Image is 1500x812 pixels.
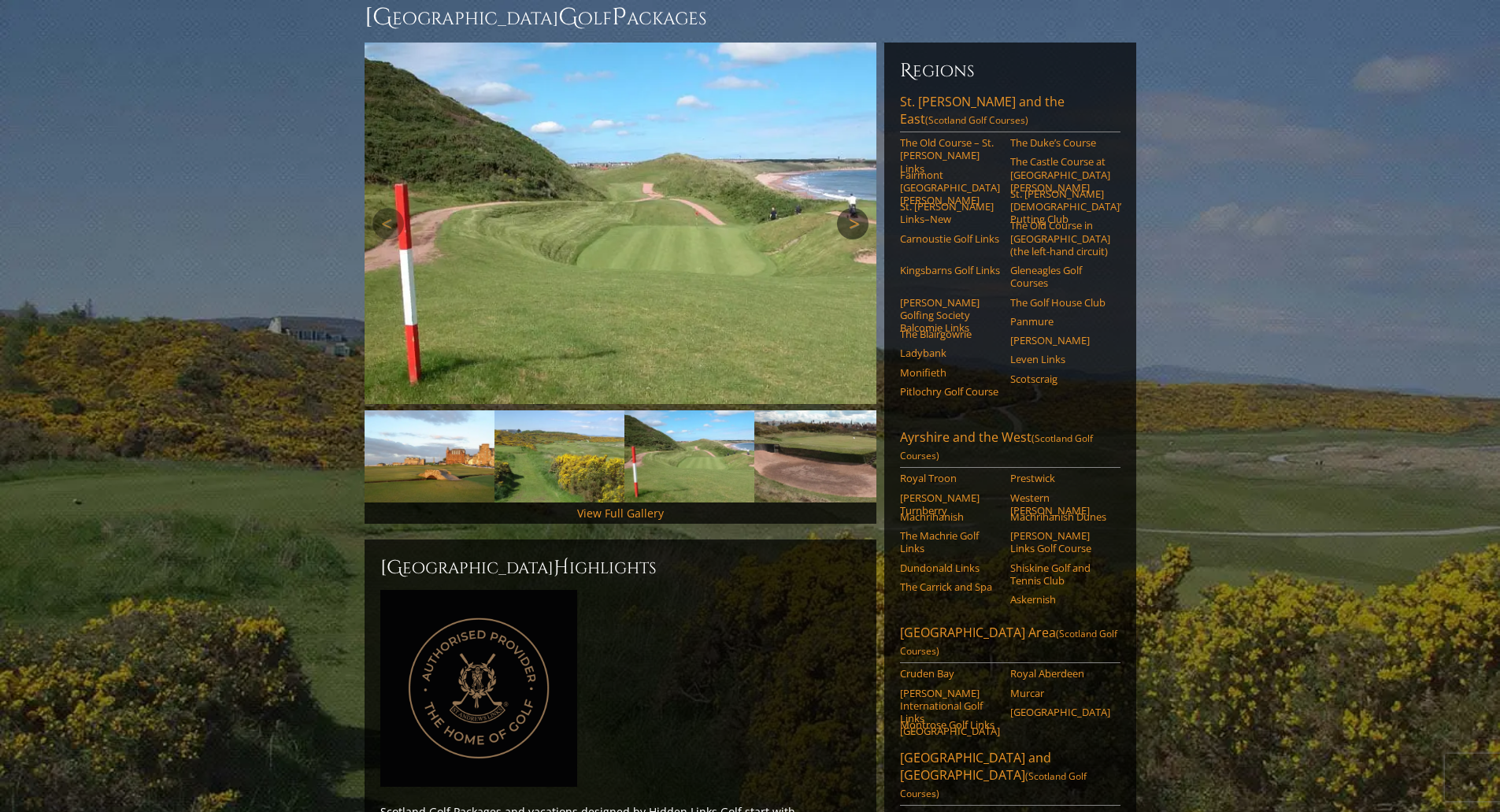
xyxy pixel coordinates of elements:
a: Ayrshire and the West(Scotland Golf Courses) [900,428,1120,468]
a: Machrihanish [900,510,1000,523]
a: The Old Course – St. [PERSON_NAME] Links [900,136,1000,175]
a: Cruden Bay [900,667,1000,680]
a: The Carrick and Spa [900,580,1000,593]
a: [PERSON_NAME] International Golf Links [GEOGRAPHIC_DATA] [900,687,1000,738]
a: St. [PERSON_NAME] and the East(Scotland Golf Courses) [900,93,1120,132]
span: (Scotland Golf Courses) [925,113,1028,127]
span: (Scotland Golf Courses) [900,769,1087,800]
a: St. [PERSON_NAME] Links–New [900,200,1000,226]
a: Gleneagles Golf Courses [1010,264,1110,290]
a: Pitlochry Golf Course [900,385,1000,398]
a: The Castle Course at [GEOGRAPHIC_DATA][PERSON_NAME] [1010,155,1110,194]
a: [GEOGRAPHIC_DATA] Area(Scotland Golf Courses) [900,624,1120,663]
h6: Regions [900,58,1120,83]
h1: [GEOGRAPHIC_DATA] olf ackages [365,2,1136,33]
a: Askernish [1010,593,1110,606]
a: Western [PERSON_NAME] [1010,491,1110,517]
span: G [558,2,578,33]
a: Montrose Golf Links [900,718,1000,731]
a: Next [837,208,869,239]
a: Scotscraig [1010,373,1110,385]
span: P [612,2,627,33]
a: Murcar [1010,687,1110,699]
a: Dundonald Links [900,562,1000,574]
a: Kingsbarns Golf Links [900,264,1000,276]
a: Leven Links [1010,353,1110,365]
a: [PERSON_NAME] Turnberry [900,491,1000,517]
a: [GEOGRAPHIC_DATA] and [GEOGRAPHIC_DATA](Scotland Golf Courses) [900,749,1120,806]
a: St. [PERSON_NAME] [DEMOGRAPHIC_DATA]’ Putting Club [1010,187,1110,226]
a: Ladybank [900,347,1000,359]
span: (Scotland Golf Courses) [900,627,1117,658]
h2: [GEOGRAPHIC_DATA] ighlights [380,555,861,580]
a: Carnoustie Golf Links [900,232,1000,245]
a: [PERSON_NAME] Golfing Society Balcomie Links [900,296,1000,335]
a: Shiskine Golf and Tennis Club [1010,562,1110,588]
a: Previous [372,208,404,239]
a: [GEOGRAPHIC_DATA] [1010,706,1110,718]
a: Machrihanish Dunes [1010,510,1110,523]
a: Prestwick [1010,472,1110,484]
a: Royal Aberdeen [1010,667,1110,680]
a: The Golf House Club [1010,296,1110,309]
a: Fairmont [GEOGRAPHIC_DATA][PERSON_NAME] [900,169,1000,207]
a: [PERSON_NAME] [1010,334,1110,347]
span: H [554,555,569,580]
a: The Blairgowrie [900,328,1000,340]
a: [PERSON_NAME] Links Golf Course [1010,529,1110,555]
a: View Full Gallery [577,506,664,521]
a: Royal Troon [900,472,1000,484]
a: Panmure [1010,315,1110,328]
a: The Old Course in [GEOGRAPHIC_DATA] (the left-hand circuit) [1010,219,1110,258]
a: Monifieth [900,366,1000,379]
a: The Machrie Golf Links [900,529,1000,555]
span: (Scotland Golf Courses) [900,432,1093,462]
a: The Duke’s Course [1010,136,1110,149]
